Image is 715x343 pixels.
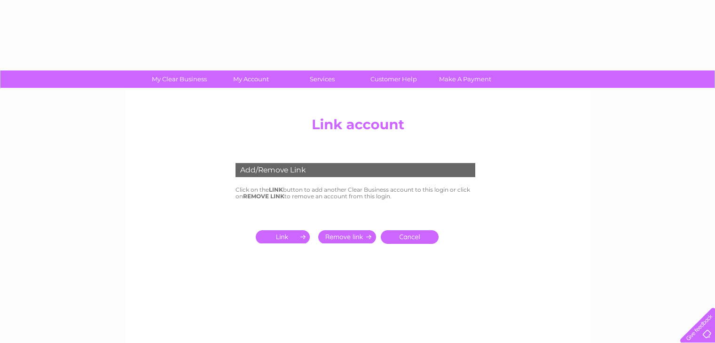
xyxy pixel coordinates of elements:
input: Submit [256,230,314,243]
a: Cancel [381,230,439,244]
div: Add/Remove Link [236,163,475,177]
a: Make A Payment [426,70,504,88]
a: Services [283,70,361,88]
b: LINK [269,186,283,193]
b: REMOVE LINK [243,193,284,200]
a: My Account [212,70,290,88]
td: Click on the button to add another Clear Business account to this login or click on to remove an ... [233,184,482,202]
a: Customer Help [355,70,432,88]
a: My Clear Business [141,70,218,88]
input: Submit [318,230,376,243]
